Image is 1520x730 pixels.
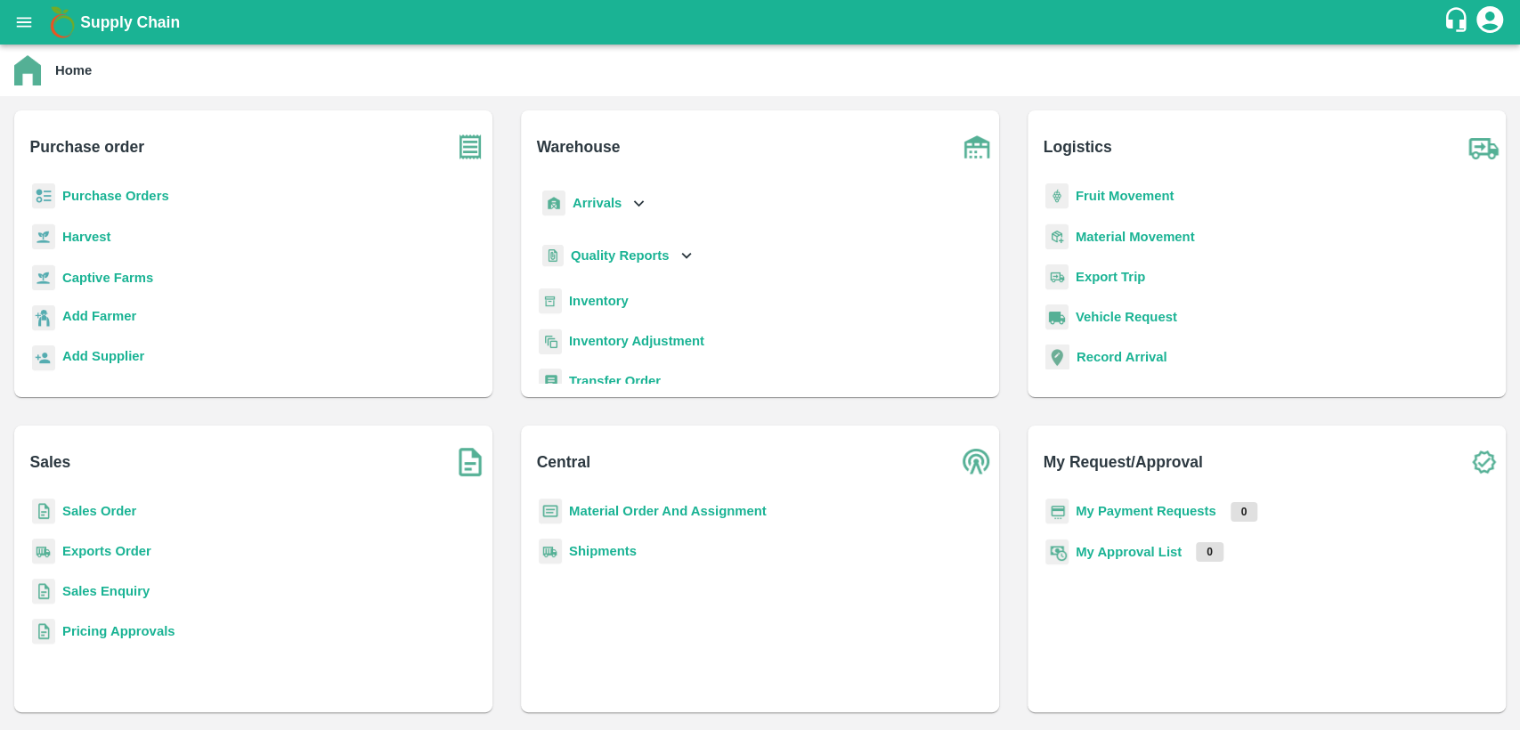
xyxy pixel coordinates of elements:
a: Sales Enquiry [62,584,150,598]
a: Material Order And Assignment [569,504,767,518]
a: Harvest [62,230,110,244]
img: recordArrival [1045,345,1069,369]
b: Supply Chain [80,13,180,31]
a: Add Farmer [62,306,136,330]
a: Transfer Order [569,374,661,388]
img: sales [32,499,55,524]
img: shipments [32,539,55,564]
b: Home [55,63,92,77]
img: reciept [32,183,55,209]
a: Purchase Orders [62,189,169,203]
b: Sales [30,450,71,474]
b: Central [537,450,590,474]
div: Quality Reports [539,238,696,274]
a: Record Arrival [1077,350,1167,364]
b: Purchase order [30,134,144,159]
img: centralMaterial [539,499,562,524]
img: soSales [448,440,492,484]
img: vehicle [1045,304,1069,330]
b: Quality Reports [571,248,670,263]
b: Add Supplier [62,349,144,363]
a: Pricing Approvals [62,624,175,638]
img: whTransfer [539,369,562,394]
a: Supply Chain [80,10,1443,35]
img: purchase [448,125,492,169]
a: Captive Farms [62,271,153,285]
img: check [1461,440,1506,484]
img: qualityReport [542,245,564,267]
img: payment [1045,499,1069,524]
a: Inventory Adjustment [569,334,704,348]
img: material [1045,223,1069,250]
a: Sales Order [62,504,136,518]
div: account of current user [1474,4,1506,41]
img: harvest [32,264,55,291]
img: shipments [539,539,562,564]
img: truck [1461,125,1506,169]
a: Fruit Movement [1076,189,1175,203]
a: Add Supplier [62,346,144,370]
img: delivery [1045,264,1069,290]
a: Vehicle Request [1076,310,1177,324]
b: Logistics [1044,134,1112,159]
img: harvest [32,223,55,250]
b: Add Farmer [62,309,136,323]
img: approval [1045,539,1069,565]
a: Export Trip [1076,270,1145,284]
a: Exports Order [62,544,151,558]
p: 0 [1196,542,1223,562]
a: My Approval List [1076,545,1182,559]
img: supplier [32,345,55,371]
img: sales [32,619,55,645]
img: whArrival [542,191,565,216]
img: inventory [539,328,562,354]
img: whInventory [539,288,562,314]
a: Material Movement [1076,230,1195,244]
p: 0 [1231,502,1258,522]
img: home [14,55,41,85]
b: Arrivals [573,196,622,210]
a: Inventory [569,294,629,308]
img: logo [45,4,80,40]
button: open drawer [4,2,45,43]
b: Warehouse [537,134,621,159]
div: Arrivals [539,183,649,223]
div: customer-support [1443,6,1474,38]
img: fruit [1045,183,1069,209]
img: sales [32,579,55,604]
a: My Payment Requests [1076,504,1216,518]
a: Shipments [569,544,637,558]
img: farmer [32,305,55,331]
img: central [955,440,999,484]
b: My Request/Approval [1044,450,1203,474]
img: warehouse [955,125,999,169]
